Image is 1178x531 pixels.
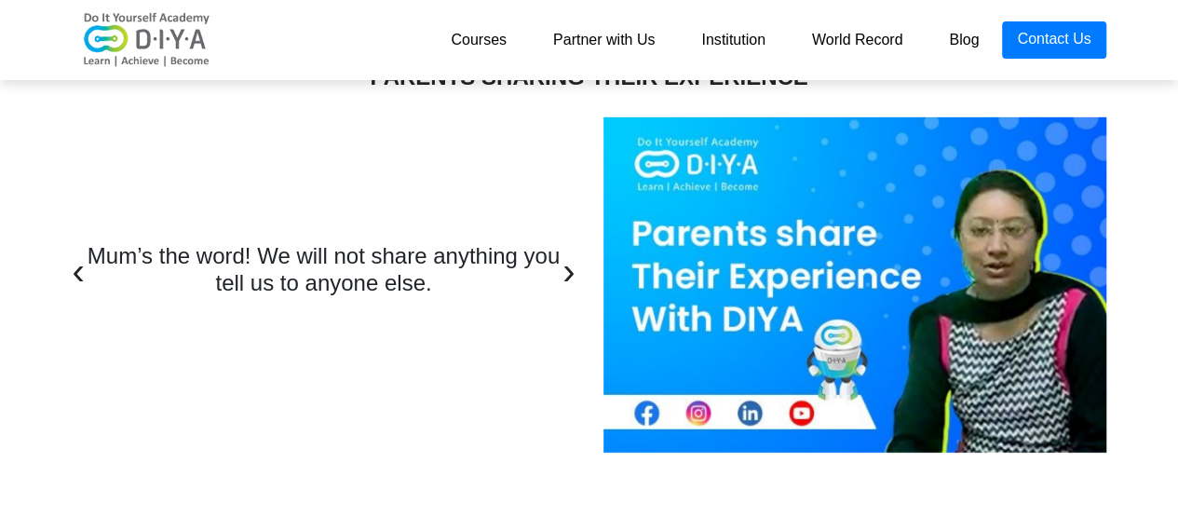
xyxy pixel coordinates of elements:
[926,21,1002,59] a: Blog
[73,12,222,68] img: logo-v2.png
[530,21,678,59] a: Partner with Us
[678,21,788,59] a: Institution
[427,21,530,59] a: Courses
[789,21,927,59] a: World Record
[73,251,85,292] span: Previous
[562,251,575,292] span: Next
[1002,21,1105,59] a: Contact Us
[603,117,1106,453] img: 9.24%20PM.jpeg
